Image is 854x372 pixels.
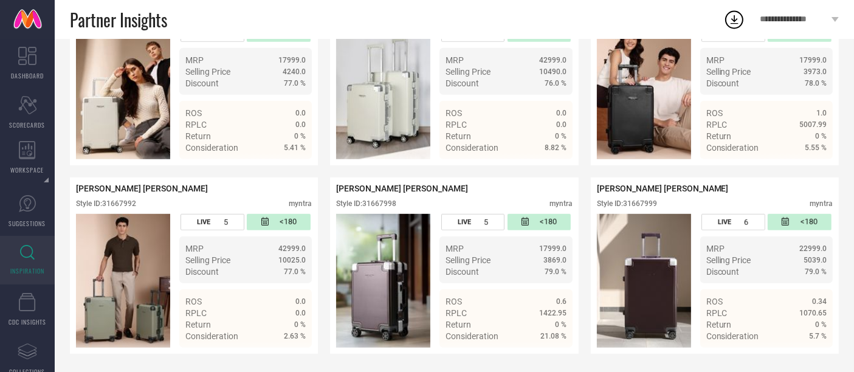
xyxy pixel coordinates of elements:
span: SUGGESTIONS [9,219,46,228]
span: MRP [706,55,725,65]
a: Details [266,353,306,363]
span: RPLC [185,308,207,318]
span: 0.34 [812,297,827,306]
span: Discount [185,267,219,277]
span: <180 [540,217,557,227]
img: Style preview image [76,26,170,159]
span: Selling Price [185,67,230,77]
span: Selling Price [446,255,491,265]
span: ROS [446,297,462,306]
div: Number of days since the style was first listed on the platform [768,214,832,230]
span: <180 [801,217,818,227]
span: 0.0 [295,109,306,117]
img: Style preview image [597,214,691,348]
span: <180 [280,217,297,227]
span: 0 % [555,132,566,140]
span: 0.0 [295,120,306,129]
a: Details [266,165,306,174]
span: [PERSON_NAME] [PERSON_NAME] [336,184,468,193]
span: Selling Price [185,255,230,265]
span: 79.0 % [545,267,566,276]
span: 8.82 % [545,143,566,152]
img: Style preview image [76,214,170,348]
span: Return [185,320,211,329]
span: Return [706,320,732,329]
span: MRP [446,244,464,253]
span: Details [278,165,306,174]
span: Discount [706,267,740,277]
span: 1.0 [816,109,827,117]
span: Consideration [185,143,238,153]
span: CDC INSIGHTS [9,317,46,326]
span: 78.0 % [805,79,827,88]
a: Details [527,165,566,174]
span: Discount [446,78,479,88]
a: Details [787,353,827,363]
span: Consideration [706,331,759,341]
span: [PERSON_NAME] [PERSON_NAME] [597,184,729,193]
span: MRP [706,244,725,253]
span: 0.0 [295,297,306,306]
span: 22999.0 [799,244,827,253]
div: Number of days the style has been live on the platform [441,214,505,230]
span: 5.55 % [805,143,827,152]
span: 0 % [555,320,566,329]
span: 42999.0 [539,56,566,64]
span: [PERSON_NAME] [PERSON_NAME] [76,184,208,193]
span: Return [446,320,471,329]
span: MRP [185,244,204,253]
span: Consideration [446,143,498,153]
span: Return [185,131,211,141]
span: Discount [446,267,479,277]
span: 5 [484,218,488,227]
span: RPLC [446,308,467,318]
span: 79.0 % [805,267,827,276]
span: MRP [185,55,204,65]
span: Details [539,165,566,174]
span: Details [539,353,566,363]
span: DASHBOARD [11,71,44,80]
span: 77.0 % [284,79,306,88]
span: 5.41 % [284,143,306,152]
span: Selling Price [706,67,751,77]
span: MRP [446,55,464,65]
div: Open download list [723,9,745,30]
span: 0 % [815,320,827,329]
div: Click to view image [76,26,170,159]
span: Selling Price [706,255,751,265]
span: INSPIRATION [10,266,44,275]
span: LIVE [458,218,471,226]
span: LIVE [718,218,731,226]
div: myntra [289,199,312,208]
span: 1422.95 [539,309,566,317]
span: Return [706,131,732,141]
div: Click to view image [336,214,430,348]
span: LIVE [197,218,210,226]
div: Style ID: 31667999 [597,199,657,208]
span: 0 % [815,132,827,140]
span: Partner Insights [70,7,167,32]
span: WORKSPACE [11,165,44,174]
div: myntra [549,199,573,208]
span: 42999.0 [278,244,306,253]
img: Style preview image [597,26,691,159]
div: Number of days the style has been live on the platform [701,214,765,230]
span: 0.0 [556,109,566,117]
span: Details [278,353,306,363]
div: Click to view image [597,214,691,348]
img: Style preview image [336,26,430,159]
div: Click to view image [336,26,430,159]
span: 4240.0 [283,67,306,76]
span: Return [446,131,471,141]
span: ROS [706,297,723,306]
span: SCORECARDS [10,120,46,129]
span: Consideration [446,331,498,341]
span: ROS [706,108,723,118]
span: 5039.0 [804,256,827,264]
span: 0.6 [556,297,566,306]
span: 10490.0 [539,67,566,76]
span: 2.63 % [284,332,306,340]
span: RPLC [706,308,728,318]
span: 17999.0 [278,56,306,64]
img: Style preview image [336,214,430,348]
